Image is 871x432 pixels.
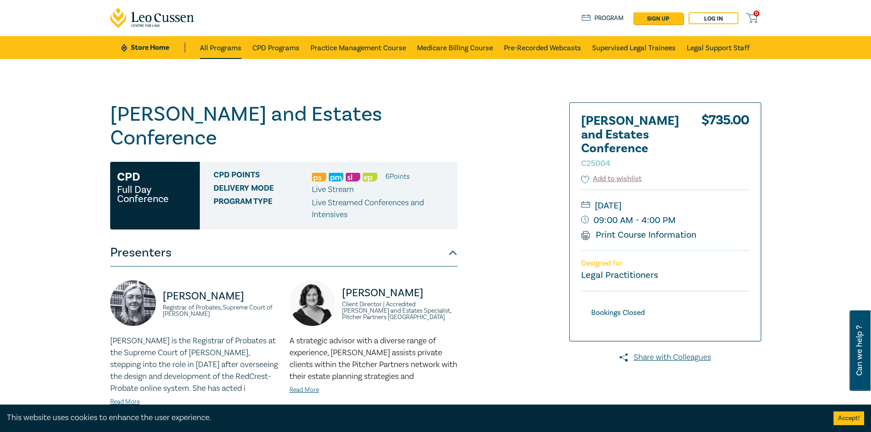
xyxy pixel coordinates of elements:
[110,102,458,150] h1: [PERSON_NAME] and Estates Conference
[581,174,642,184] button: Add to wishlist
[163,289,278,304] p: [PERSON_NAME]
[701,114,749,174] div: $ 735.00
[342,301,458,320] small: Client Director | Accredited [PERSON_NAME] and Estates Specialist, Pitcher Partners [GEOGRAPHIC_D...
[689,12,738,24] a: Log in
[110,398,140,406] a: Read More
[289,386,319,394] a: Read More
[110,239,458,267] button: Presenters
[117,169,140,185] h3: CPD
[581,114,682,169] h2: [PERSON_NAME] and Estates Conference
[110,280,156,326] img: https://s3.ap-southeast-2.amazonaws.com/leo-cussen-store-production-content/Contacts/Kate%20Price...
[385,171,410,182] li: 6 Point s
[592,36,676,59] a: Supervised Legal Trainees
[342,286,458,300] p: [PERSON_NAME]
[581,158,610,169] small: C25004
[581,198,749,213] small: [DATE]
[834,411,864,425] button: Accept cookies
[581,213,749,228] small: 09:00 AM - 4:00 PM
[687,36,750,59] a: Legal Support Staff
[581,229,697,241] a: Print Course Information
[346,173,360,181] img: Substantive Law
[581,269,658,281] small: Legal Practitioners
[504,36,581,59] a: Pre-Recorded Webcasts
[753,11,759,16] span: 0
[117,185,193,203] small: Full Day Conference
[363,173,377,181] img: Ethics & Professional Responsibility
[582,13,624,23] a: Program
[200,36,241,59] a: All Programs
[289,280,335,326] img: https://s3.ap-southeast-2.amazonaws.com/leo-cussen-store-production-content/Contacts/Anna%20Hacke...
[417,36,493,59] a: Medicare Billing Course
[214,197,312,221] span: Program type
[312,184,354,195] span: Live Stream
[581,259,749,268] p: Designed for
[633,12,683,24] a: sign up
[329,173,343,181] img: Practice Management & Business Skills
[163,304,278,317] small: Registrar of Probates, Supreme Court of [PERSON_NAME]
[214,184,312,196] span: Delivery Mode
[581,307,655,319] div: Bookings Closed
[569,352,761,363] a: Share with Colleagues
[252,36,299,59] a: CPD Programs
[289,336,457,382] span: A strategic advisor with a diverse range of experience, [PERSON_NAME] assists private clients wit...
[214,171,312,182] span: CPD Points
[7,412,820,424] div: This website uses cookies to enhance the user experience.
[110,335,278,395] p: [PERSON_NAME] is the Registrar of Probates at the Supreme Court of [PERSON_NAME], stepping into t...
[312,197,451,221] p: Live Streamed Conferences and Intensives
[312,173,326,181] img: Professional Skills
[121,43,185,53] a: Store Home
[310,36,406,59] a: Practice Management Course
[855,316,864,385] span: Can we help ?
